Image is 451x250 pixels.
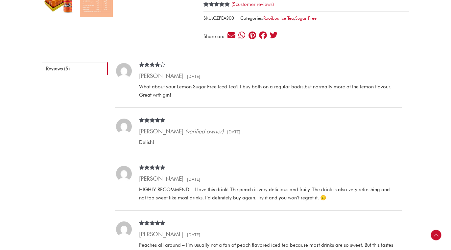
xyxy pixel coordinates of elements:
em: (verified owner) [185,128,224,135]
span: CZPEA300 [213,15,234,21]
span: Rated out of 5 [139,62,160,80]
time: [DATE] [185,176,201,182]
div: Share on email [227,31,236,40]
time: [DATE] [185,74,201,79]
strong: [PERSON_NAME] [139,72,183,79]
time: [DATE] [225,129,241,134]
span: Rated out of 5 based on customer ratings [203,2,229,34]
a: Sugar Free [295,15,317,21]
a: Reviews (5) [42,62,108,75]
p: What about your Lemon Sugar Free Iced Tea? I buy both on a regular badis,but normally more of the... [139,83,394,99]
span: Rated out of 5 [139,165,166,182]
div: Share on facebook [258,31,267,40]
span: Rated out of 5 [139,220,166,238]
p: Delish! [139,138,394,147]
strong: [PERSON_NAME] [139,128,183,135]
span: SKU: [203,14,234,22]
strong: [PERSON_NAME] [139,175,183,182]
div: Share on whatsapp [237,31,246,40]
span: 5 [203,2,206,14]
a: Rooibos Ice Tea [263,15,294,21]
p: HIGHLY RECOMMEND – I love this drink! The peach is very delicious and fruity. The drink is also v... [139,186,394,202]
strong: [PERSON_NAME] [139,231,183,238]
div: Share on twitter [269,31,278,40]
time: [DATE] [185,232,201,237]
div: Share on pinterest [248,31,257,40]
span: 5 [233,1,236,7]
span: Rated out of 5 [139,118,166,135]
div: Share on: [203,34,227,39]
a: (5customer reviews) [231,1,274,7]
span: Categories: , [240,14,317,22]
